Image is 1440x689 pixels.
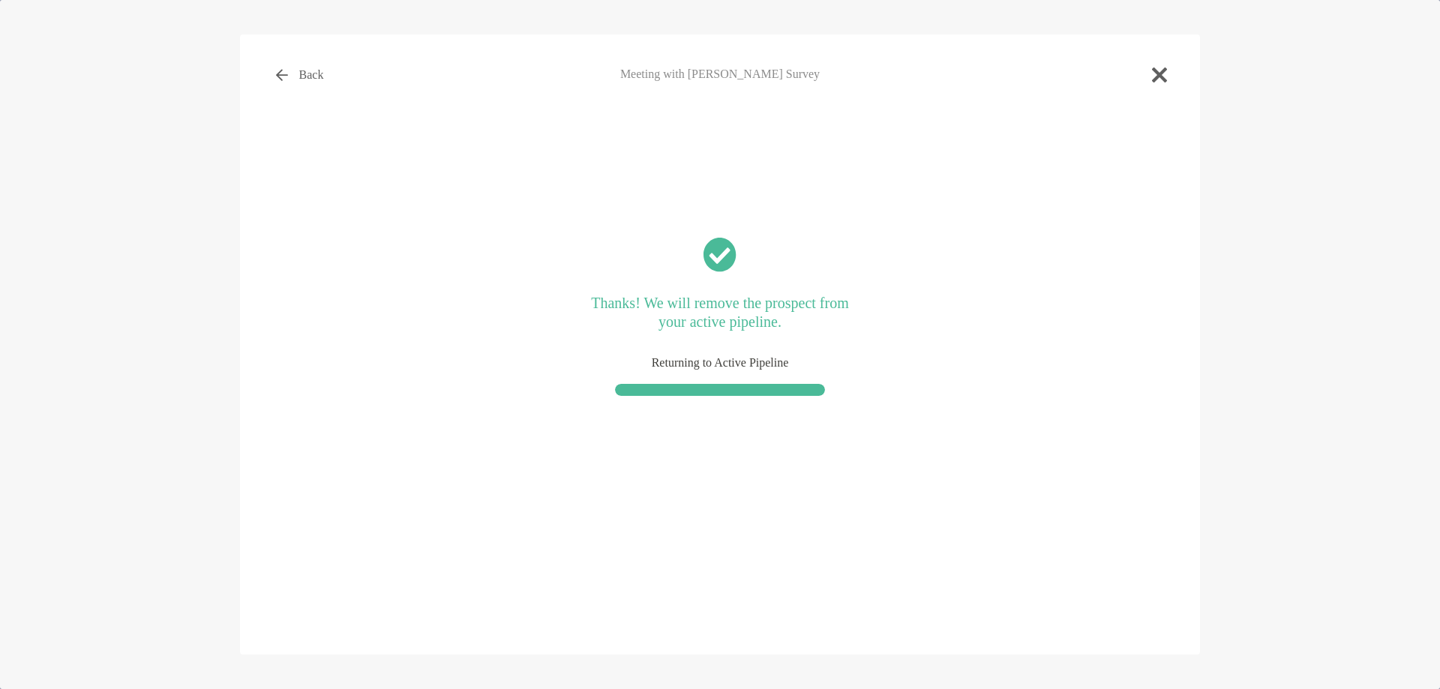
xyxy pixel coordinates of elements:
[264,67,1176,81] h4: Meeting with [PERSON_NAME] Survey
[276,69,288,81] img: button icon
[585,353,855,372] p: Returning to Active Pipeline
[585,294,855,331] p: Thanks! We will remove the prospect from your active pipeline.
[703,238,736,272] img: check success
[1152,67,1167,82] img: close modal
[264,58,335,91] button: Back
